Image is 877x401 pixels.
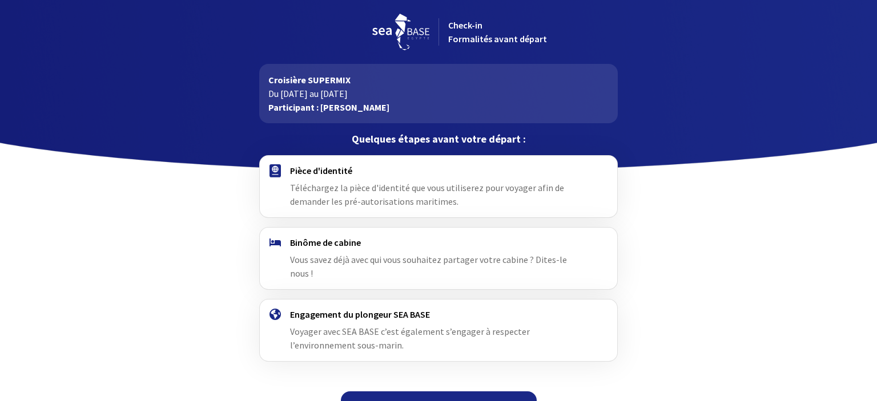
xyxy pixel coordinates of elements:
[268,87,608,100] p: Du [DATE] au [DATE]
[290,237,586,248] h4: Binôme de cabine
[268,100,608,114] p: Participant : [PERSON_NAME]
[290,182,564,207] span: Téléchargez la pièce d'identité que vous utiliserez pour voyager afin de demander les pré-autoris...
[290,165,586,176] h4: Pièce d'identité
[259,132,617,146] p: Quelques étapes avant votre départ :
[290,326,530,351] span: Voyager avec SEA BASE c’est également s’engager à respecter l’environnement sous-marin.
[290,254,567,279] span: Vous savez déjà avec qui vous souhaitez partager votre cabine ? Dites-le nous !
[269,238,281,246] img: binome.svg
[269,164,281,177] img: passport.svg
[372,14,429,50] img: logo_seabase.svg
[269,309,281,320] img: engagement.svg
[268,73,608,87] p: Croisière SUPERMIX
[448,19,547,44] span: Check-in Formalités avant départ
[290,309,586,320] h4: Engagement du plongeur SEA BASE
